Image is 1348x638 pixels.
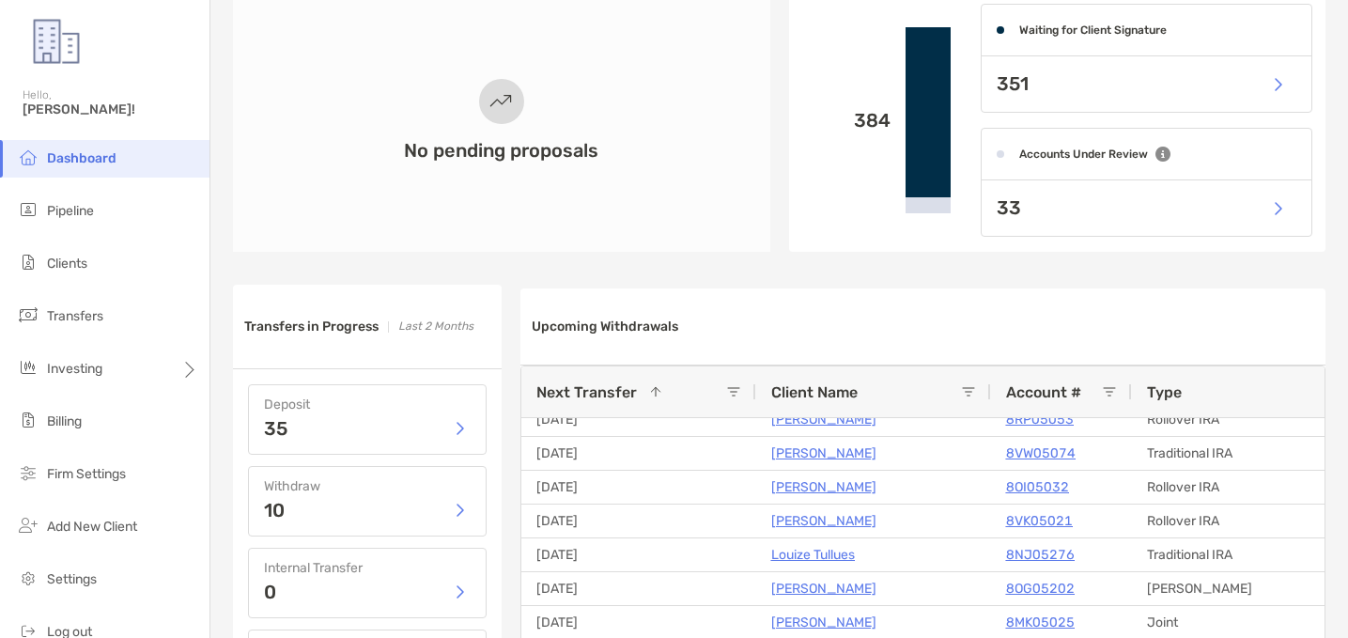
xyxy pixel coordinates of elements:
span: Investing [47,361,102,377]
img: clients icon [17,251,39,273]
p: 351 [997,72,1029,96]
h4: Waiting for Client Signature [1019,23,1167,37]
img: settings icon [17,567,39,589]
a: Louize Tullues [771,543,855,567]
span: Clients [47,256,87,272]
span: Client Name [771,383,858,401]
a: 8MK05025 [1006,611,1075,634]
span: Add New Client [47,519,137,535]
a: 8RP05053 [1006,408,1074,431]
a: [PERSON_NAME] [771,475,876,499]
p: Last 2 Months [398,315,473,338]
div: [DATE] [521,471,756,504]
img: transfers icon [17,303,39,326]
div: [DATE] [521,538,756,571]
span: Pipeline [47,203,94,219]
p: 10 [264,501,285,520]
img: billing icon [17,409,39,431]
div: [DATE] [521,437,756,470]
a: [PERSON_NAME] [771,577,876,600]
span: Type [1147,383,1182,401]
p: 0 [264,583,276,601]
p: 33 [997,196,1021,220]
span: Billing [47,413,82,429]
p: 35 [264,419,287,438]
a: [PERSON_NAME] [771,442,876,465]
a: 8VW05074 [1006,442,1076,465]
h3: No pending proposals [404,139,598,162]
a: 8NJ05276 [1006,543,1075,567]
a: [PERSON_NAME] [771,408,876,431]
span: Firm Settings [47,466,126,482]
img: pipeline icon [17,198,39,221]
a: 8VK05021 [1006,509,1073,533]
img: dashboard icon [17,146,39,168]
h4: Deposit [264,397,471,412]
span: Settings [47,571,97,587]
img: add_new_client icon [17,514,39,537]
h3: Transfers in Progress [244,319,379,335]
a: [PERSON_NAME] [771,509,876,533]
img: firm-settings icon [17,461,39,484]
div: [DATE] [521,572,756,605]
a: 8OI05032 [1006,475,1069,499]
span: [PERSON_NAME]! [23,101,198,117]
a: 8OG05202 [1006,577,1075,600]
h4: Internal Transfer [264,560,471,576]
h4: Accounts Under Review [1019,148,1148,161]
img: investing icon [17,356,39,379]
span: Transfers [47,308,103,324]
img: Zoe Logo [23,8,90,75]
a: [PERSON_NAME] [771,611,876,634]
span: Next Transfer [536,383,637,401]
h3: Upcoming Withdrawals [532,319,678,335]
span: Account # [1006,383,1081,401]
h4: Withdraw [264,478,471,494]
span: Dashboard [47,150,116,166]
div: [DATE] [521,403,756,436]
p: 384 [804,109,891,132]
div: [DATE] [521,505,756,537]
